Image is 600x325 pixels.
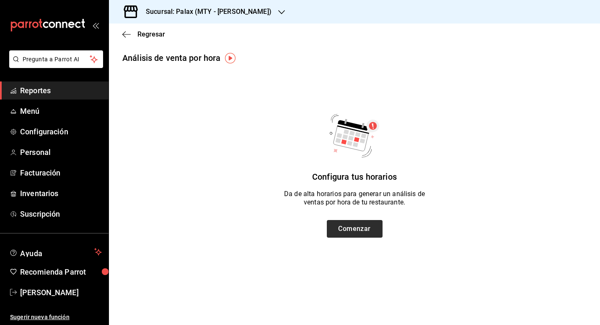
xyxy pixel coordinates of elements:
font: Sugerir nueva función [10,314,70,320]
p: Configura tus horarios [312,170,397,183]
a: Pregunta a Parrot AI [6,61,103,70]
font: Recomienda Parrot [20,267,86,276]
h3: Sucursal: Palax (MTY - [PERSON_NAME]) [139,7,272,17]
font: Suscripción [20,210,60,218]
img: Marcador de información sobre herramientas [225,53,235,63]
font: [PERSON_NAME] [20,288,79,297]
font: Configuración [20,127,68,136]
div: Análisis de venta por hora [122,52,220,64]
p: Da de alta horarios para generar un análisis de ventas por hora de tu restaurante. [284,190,425,207]
font: Reportes [20,86,51,95]
button: Comenzar [327,220,383,238]
span: Pregunta a Parrot AI [23,55,90,64]
button: Pregunta a Parrot AI [9,50,103,68]
font: Menú [20,107,40,115]
span: Ayuda [20,247,91,257]
span: Regresar [137,30,165,38]
button: Regresar [122,30,165,38]
font: Personal [20,148,51,157]
button: open_drawer_menu [92,22,99,29]
font: Facturación [20,168,60,177]
font: Inventarios [20,189,58,198]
